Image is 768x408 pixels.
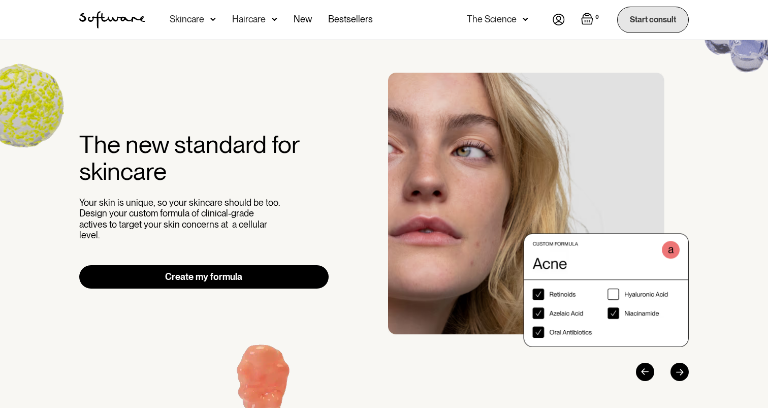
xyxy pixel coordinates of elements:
[232,14,266,24] div: Haircare
[79,11,145,28] img: Software Logo
[79,131,329,185] h2: The new standard for skincare
[581,13,601,27] a: Open cart
[170,14,204,24] div: Skincare
[523,14,528,24] img: arrow down
[272,14,277,24] img: arrow down
[467,14,517,24] div: The Science
[593,13,601,22] div: 0
[79,265,329,289] a: Create my formula
[79,197,282,241] p: Your skin is unique, so your skincare should be too. Design your custom formula of clinical-grade...
[617,7,689,33] a: Start consult
[210,14,216,24] img: arrow down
